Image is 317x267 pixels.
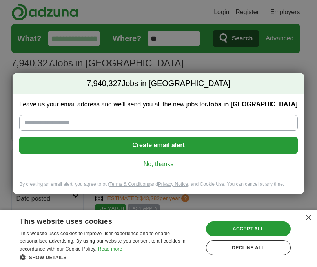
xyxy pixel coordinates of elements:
button: Create email alert [19,137,297,154]
div: Accept all [206,221,291,236]
a: Read more, opens a new window [98,246,122,252]
span: This website uses cookies to improve user experience and to enable personalised advertising. By u... [20,231,186,252]
label: Leave us your email address and we'll send you all the new jobs for [19,100,297,109]
a: Privacy Notice [158,181,188,187]
a: No, thanks [26,160,291,168]
span: 7,940,327 [87,78,122,89]
div: Decline all [206,240,291,255]
h2: Jobs in [GEOGRAPHIC_DATA] [13,73,304,94]
span: Show details [29,255,67,260]
div: Show details [20,253,198,261]
div: This website uses cookies [20,214,178,226]
div: By creating an email alert, you agree to our and , and Cookie Use. You can cancel at any time. [13,181,304,194]
a: Terms & Conditions [109,181,150,187]
strong: Jobs in [GEOGRAPHIC_DATA] [207,101,297,108]
div: Close [305,215,311,221]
